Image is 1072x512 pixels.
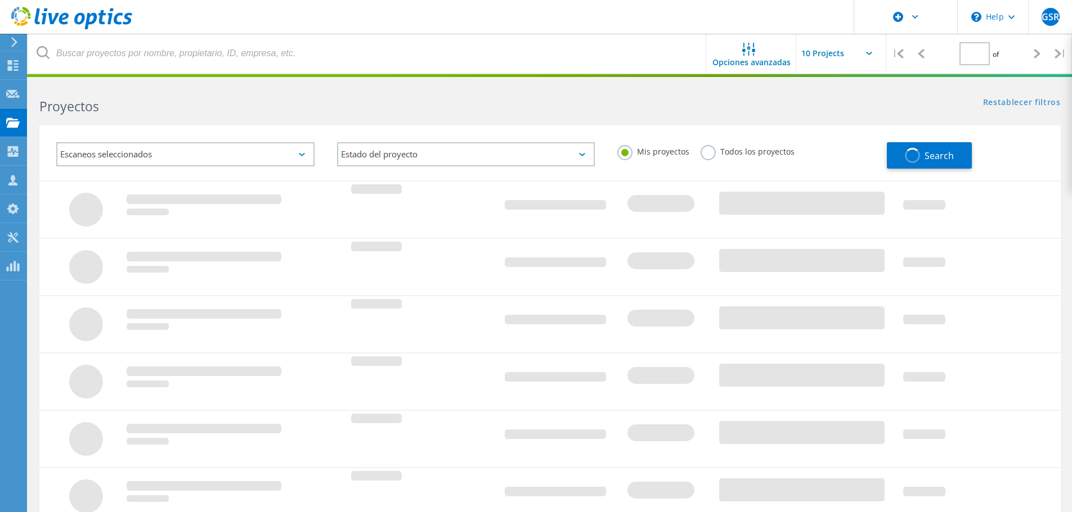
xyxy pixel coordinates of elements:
[617,145,689,156] label: Mis proyectos
[28,34,707,73] input: Buscar proyectos por nombre, propietario, ID, empresa, etc.
[712,58,791,66] span: Opciones avanzadas
[887,142,972,169] button: Search
[1049,34,1072,74] div: |
[337,142,595,166] div: Estado del proyecto
[983,98,1061,108] a: Restablecer filtros
[925,149,954,162] span: Search
[11,24,132,31] a: Live Optics Dashboard
[701,145,795,156] label: Todos los proyectos
[886,34,909,74] div: |
[56,142,315,166] div: Escaneos seleccionados
[1042,12,1059,21] span: GSR
[971,12,981,22] svg: \n
[993,49,999,59] span: of
[39,97,99,115] b: Proyectos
